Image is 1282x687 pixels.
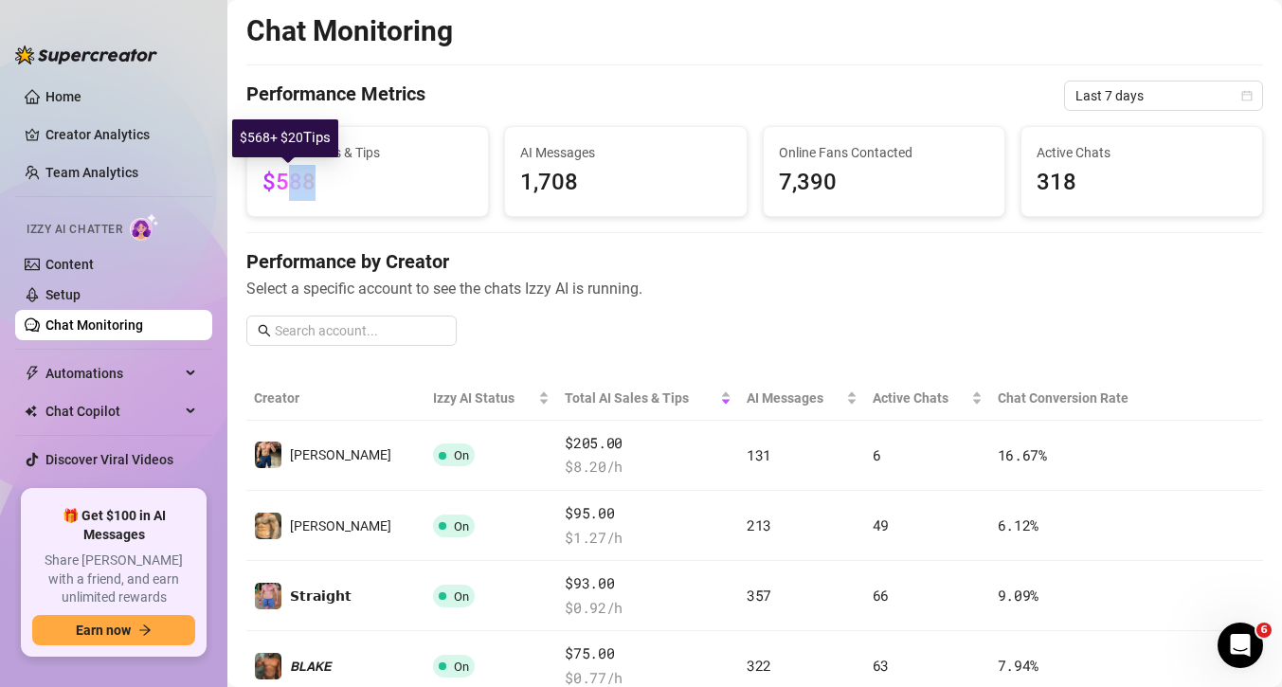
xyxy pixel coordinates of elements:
span: Automations [45,358,180,389]
span: arrow-right [138,624,152,637]
span: 𝘽𝙇𝘼𝙆𝙀 [290,659,332,674]
span: 318 [1037,165,1247,201]
span: Chat Copilot [45,396,180,426]
span: 16.67 % [998,445,1047,464]
span: AI Messages [520,142,731,163]
h4: Performance by Creator [246,248,1263,275]
h4: Performance Metrics [246,81,425,111]
img: Paul [255,442,281,468]
span: Select a specific account to see the chats Izzy AI is running. [246,277,1263,300]
span: Active Chats [873,388,967,408]
span: Total AI Sales & Tips [565,388,716,408]
span: 6 [873,445,881,464]
span: $588 [262,169,316,195]
img: 𝗦𝘁𝗿𝗮𝗶𝗴𝗵𝘁 [255,583,281,609]
iframe: Intercom live chat [1218,623,1263,668]
span: On [454,589,469,604]
th: AI Messages [739,376,865,421]
th: Total AI Sales & Tips [557,376,739,421]
span: $205.00 [565,432,731,455]
div: $568 + $20 [232,119,338,157]
span: 1,708 [520,165,731,201]
span: AI Messages [747,388,842,408]
span: 322 [747,656,771,675]
span: search [258,324,271,337]
span: 6.12 % [998,515,1039,534]
span: On [454,448,469,462]
span: Earn now [76,623,131,638]
span: 9.09 % [998,586,1039,605]
img: logo-BBDzfeDw.svg [15,45,157,64]
span: Share [PERSON_NAME] with a friend, and earn unlimited rewards [32,551,195,607]
span: Total AI Sales & Tips [262,142,473,163]
span: [PERSON_NAME] [290,447,391,462]
img: Chat Copilot [25,405,37,418]
span: $ 8.20 /h [565,456,731,479]
span: 7,390 [779,165,989,201]
span: 66 [873,586,889,605]
input: Search account... [275,320,445,341]
span: 6 [1256,623,1272,638]
span: $95.00 [565,502,731,525]
span: thunderbolt [25,366,40,381]
th: Creator [246,376,425,421]
span: Izzy AI Chatter [27,221,122,239]
span: 🎁 Get $100 in AI Messages [32,507,195,544]
span: On [454,660,469,674]
span: 49 [873,515,889,534]
span: Last 7 days [1075,81,1252,110]
span: 𝗦𝘁𝗿𝗮𝗶𝗴𝗵𝘁 [290,588,352,604]
span: 63 [873,656,889,675]
span: 357 [747,586,771,605]
span: [PERSON_NAME] [290,518,391,533]
a: Creator Analytics [45,119,197,150]
span: 131 [747,445,771,464]
span: 213 [747,515,771,534]
span: 7.94 % [998,656,1039,675]
span: Tips [303,129,331,146]
button: Earn nowarrow-right [32,615,195,645]
h2: Chat Monitoring [246,13,453,49]
a: Setup [45,287,81,302]
span: $ 0.92 /h [565,597,731,620]
a: Chat Monitoring [45,317,143,333]
span: Active Chats [1037,142,1247,163]
span: $ 1.27 /h [565,527,731,550]
a: Content [45,257,94,272]
th: Izzy AI Status [425,376,557,421]
th: Active Chats [865,376,990,421]
span: Izzy AI Status [433,388,534,408]
span: $75.00 [565,642,731,665]
span: Online Fans Contacted [779,142,989,163]
span: $93.00 [565,572,731,595]
img: AI Chatter [130,213,159,241]
a: Team Analytics [45,165,138,180]
a: Home [45,89,81,104]
img: 𝙅𝙊𝙀 [255,513,281,539]
img: 𝘽𝙇𝘼𝙆𝙀 [255,653,281,679]
th: Chat Conversion Rate [990,376,1162,421]
a: Discover Viral Videos [45,452,173,467]
span: On [454,519,469,533]
span: calendar [1241,90,1253,101]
